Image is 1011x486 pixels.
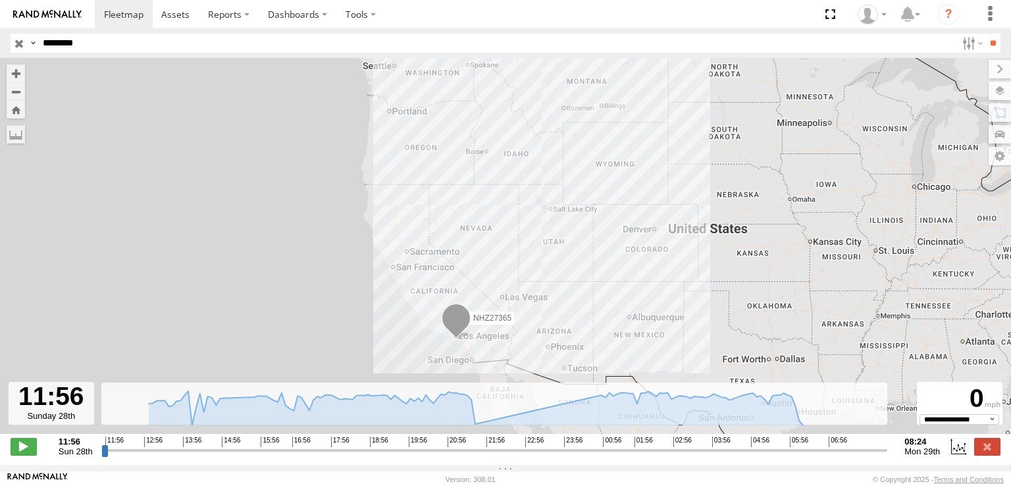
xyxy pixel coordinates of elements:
span: 21:56 [486,437,505,447]
div: Version: 308.01 [446,475,496,483]
i: ? [938,4,959,25]
span: 01:56 [635,437,653,447]
label: Map Settings [989,147,1011,165]
strong: 08:24 [904,437,940,446]
span: 18:56 [370,437,388,447]
span: Sun 28th Sep 2025 [59,446,93,456]
span: 20:56 [448,437,466,447]
span: 13:56 [183,437,201,447]
div: 0 [919,384,1000,414]
span: 00:56 [603,437,621,447]
label: Search Query [28,34,38,53]
a: Terms and Conditions [934,475,1004,483]
button: Zoom out [7,82,25,101]
button: Zoom in [7,65,25,82]
span: NHZ27365 [473,313,511,323]
span: 12:56 [144,437,163,447]
span: 22:56 [525,437,544,447]
span: 06:56 [829,437,847,447]
label: Play/Stop [11,438,37,455]
span: 16:56 [292,437,311,447]
span: 23:56 [564,437,583,447]
label: Search Filter Options [957,34,985,53]
span: 11:56 [105,437,124,447]
label: Measure [7,125,25,144]
label: Close [974,438,1000,455]
div: Zulema McIntosch [853,5,891,24]
strong: 11:56 [59,437,93,446]
div: © Copyright 2025 - [873,475,1004,483]
img: rand-logo.svg [13,10,82,19]
button: Zoom Home [7,101,25,119]
span: 03:56 [712,437,731,447]
span: 05:56 [790,437,808,447]
span: 04:56 [751,437,769,447]
a: Visit our Website [7,473,68,486]
span: 17:56 [331,437,350,447]
span: 15:56 [261,437,279,447]
span: 19:56 [409,437,427,447]
span: Mon 29th Sep 2025 [904,446,940,456]
span: 02:56 [673,437,692,447]
span: 14:56 [222,437,240,447]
